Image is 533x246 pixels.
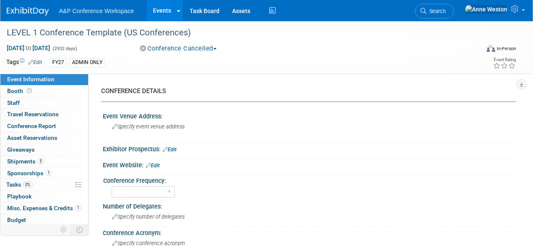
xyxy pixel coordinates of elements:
a: Booth [0,86,88,97]
td: Personalize Event Tab Strip [56,224,71,235]
span: A&P Conference Workspace [59,8,134,14]
a: Edit [146,163,160,168]
span: Event Information [7,76,54,83]
a: Staff [0,97,88,109]
a: Shipments5 [0,156,88,167]
span: to [24,45,32,51]
a: Tasks0% [0,179,88,190]
img: Format-Inperson.png [487,45,495,52]
div: In-Person [496,45,516,52]
td: Tags [6,58,42,67]
span: Giveaways [7,146,35,153]
div: FY27 [50,58,67,67]
span: (2932 days) [52,46,77,51]
span: Specify number of delegates [112,214,185,220]
span: 0% [23,182,32,188]
span: Specify event venue address [112,123,185,130]
a: Budget [0,214,88,226]
span: Misc. Expenses & Credits [7,205,81,211]
span: Conference Report [7,123,56,129]
a: Travel Reservations [0,109,88,120]
span: 5 [37,158,44,164]
div: Number of Delegates: [103,200,516,211]
span: Sponsorships [7,170,52,176]
a: Search [415,4,454,19]
a: Edit [163,147,177,152]
span: Booth [7,88,33,94]
a: Edit [28,59,42,65]
img: Anne Weston [465,5,508,14]
a: Playbook [0,191,88,202]
span: Budget [7,217,26,223]
span: Travel Reservations [7,111,59,118]
td: Toggle Event Tabs [71,224,88,235]
a: Misc. Expenses & Credits1 [0,203,88,214]
div: Event Rating [493,58,516,62]
span: Asset Reservations [7,134,57,141]
span: Staff [7,99,20,106]
span: Booth not reserved yet [25,88,33,94]
a: Event Information [0,74,88,85]
span: [DATE] [DATE] [6,44,51,52]
span: Search [426,8,446,14]
a: Asset Reservations [0,132,88,144]
span: Tasks [6,181,32,188]
div: CONFERENCE DETAILS [101,87,510,96]
span: Shipments [7,158,44,165]
span: 1 [75,205,81,211]
div: Event Format [442,44,516,56]
div: Exhibitor Prospectus: [103,143,516,154]
img: ExhibitDay [7,7,49,16]
button: Conference Cancelled [137,44,220,53]
span: 1 [46,170,52,176]
a: Conference Report [0,120,88,132]
div: Event Venue Address: [103,110,516,120]
div: LEVEL 1 Conference Template (US Conferences) [4,25,473,40]
div: Conference Acronym: [103,227,516,237]
a: Sponsorships1 [0,168,88,179]
div: Conference Frequency: [103,174,512,185]
div: ADMIN ONLY [70,58,105,67]
span: Playbook [7,193,32,200]
a: Giveaways [0,144,88,155]
div: Event Website: [103,159,516,170]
